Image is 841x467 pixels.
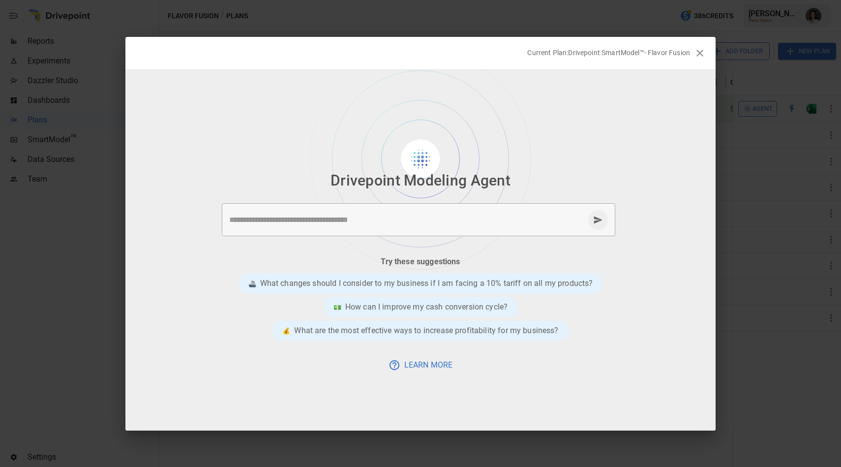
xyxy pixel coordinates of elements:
[273,321,568,341] div: 💰What are the most effective ways to increase profitability for my business?
[239,274,602,293] div: 🚢What changes should I consider to my business if I am facing a 10% tariff on all my products?
[248,278,256,289] div: 🚢
[294,325,558,337] p: What are the most effective ways to increase profitability for my business?
[345,301,508,313] p: How can I improve my cash conversion cycle?
[324,297,517,317] div: 💵How can I improve my cash conversion cycle?
[330,169,511,191] p: Drivepoint Modeling Agent
[260,278,593,289] p: What changes should I consider to my business if I am facing a 10% tariff on all my products?
[310,70,531,270] img: Background
[527,48,690,58] p: Current Plan: Drivepoint SmartModel™- Flavor Fusion
[282,325,290,337] div: 💰
[404,359,453,371] p: Learn More
[333,301,341,313] div: 💵
[382,356,460,374] button: Learn More
[381,256,460,268] p: Try these suggestions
